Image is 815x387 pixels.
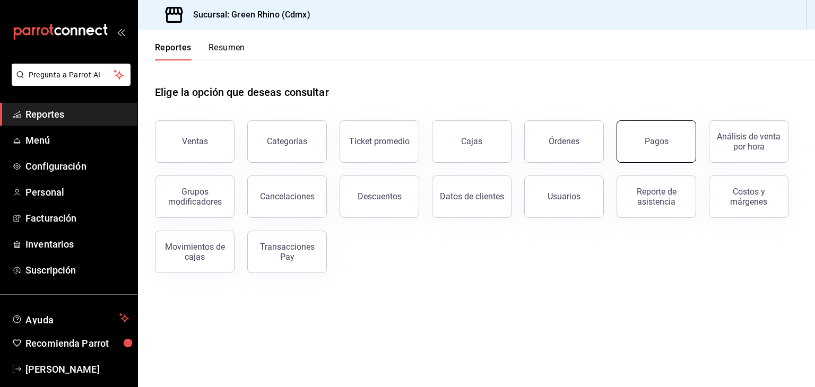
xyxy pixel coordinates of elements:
[117,28,125,36] button: open_drawer_menu
[247,231,327,273] button: Transacciones Pay
[155,120,235,163] button: Ventas
[155,42,245,60] div: navigation tabs
[25,185,129,199] span: Personal
[247,120,327,163] button: Categorías
[25,159,129,173] span: Configuración
[549,136,579,146] div: Órdenes
[617,175,696,218] button: Reporte de asistencia
[25,107,129,121] span: Reportes
[461,136,482,146] div: Cajas
[645,136,669,146] div: Pagos
[12,64,131,86] button: Pregunta a Parrot AI
[7,77,131,88] a: Pregunta a Parrot AI
[709,175,788,218] button: Costos y márgenes
[25,362,129,376] span: [PERSON_NAME]
[260,191,315,201] div: Cancelaciones
[25,237,129,251] span: Inventarios
[155,175,235,218] button: Grupos modificadores
[25,312,115,324] span: Ayuda
[247,175,327,218] button: Cancelaciones
[25,211,129,225] span: Facturación
[209,42,245,60] button: Resumen
[623,187,689,207] div: Reporte de asistencia
[267,136,307,146] div: Categorías
[709,120,788,163] button: Análisis de venta por hora
[25,336,129,350] span: Recomienda Parrot
[25,263,129,277] span: Suscripción
[358,191,402,201] div: Descuentos
[432,120,511,163] button: Cajas
[254,242,320,262] div: Transacciones Pay
[25,133,129,147] span: Menú
[548,191,580,201] div: Usuarios
[162,187,228,207] div: Grupos modificadores
[716,187,782,207] div: Costos y márgenes
[349,136,410,146] div: Ticket promedio
[185,8,310,21] h3: Sucursal: Green Rhino (Cdmx)
[716,131,782,152] div: Análisis de venta por hora
[155,231,235,273] button: Movimientos de cajas
[432,175,511,218] button: Datos de clientes
[155,42,192,60] button: Reportes
[617,120,696,163] button: Pagos
[340,175,419,218] button: Descuentos
[524,120,604,163] button: Órdenes
[340,120,419,163] button: Ticket promedio
[440,191,504,201] div: Datos de clientes
[155,84,329,100] h1: Elige la opción que deseas consultar
[524,175,604,218] button: Usuarios
[29,69,114,81] span: Pregunta a Parrot AI
[162,242,228,262] div: Movimientos de cajas
[182,136,208,146] div: Ventas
